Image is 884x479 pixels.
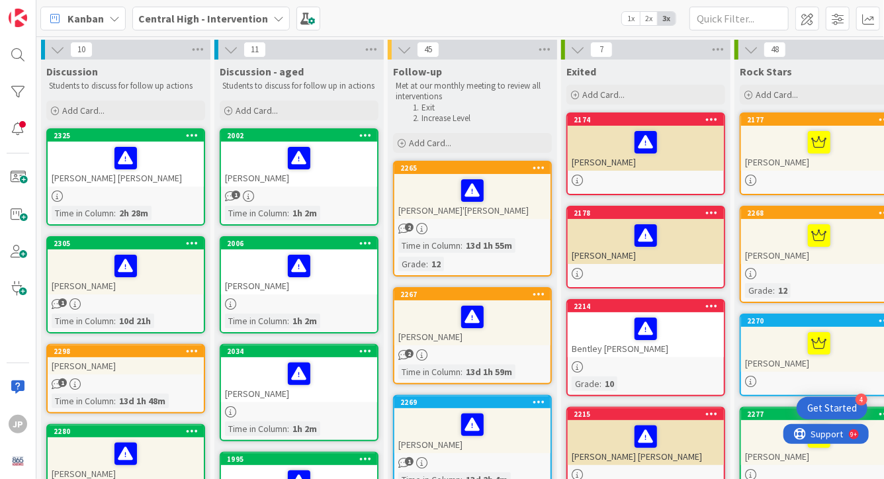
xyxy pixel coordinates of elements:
div: 1995 [227,455,377,464]
div: 2215 [574,410,724,419]
div: Time in Column [398,365,461,379]
div: 2265[PERSON_NAME]'[PERSON_NAME] [394,162,551,219]
div: 1h 2m [289,206,320,220]
div: 2215[PERSON_NAME] [PERSON_NAME] [568,408,724,465]
span: 10 [70,42,93,58]
span: Discussion [46,65,98,78]
span: Add Card... [409,137,451,149]
div: 2178 [568,207,724,219]
div: [PERSON_NAME]'[PERSON_NAME] [394,174,551,219]
li: Increase Level [409,113,550,124]
span: : [426,257,428,271]
span: : [599,376,601,391]
div: Grade [398,257,426,271]
div: 2006[PERSON_NAME] [221,238,377,294]
span: 2 [405,223,414,232]
div: 2267 [394,288,551,300]
div: 12 [775,283,791,298]
div: 2174[PERSON_NAME] [568,114,724,171]
div: Grade [745,283,773,298]
div: 2002 [227,131,377,140]
div: Grade [572,376,599,391]
p: Students to discuss for follow up actions [49,81,202,91]
div: 10d 21h [116,314,154,328]
div: 2214 [568,300,724,312]
div: 1h 2m [289,421,320,436]
div: 2265 [394,162,551,174]
div: 2174 [568,114,724,126]
div: 2269 [394,396,551,408]
div: 1995 [221,453,377,465]
div: 2267 [400,290,551,299]
span: : [461,365,463,379]
div: 13d 1h 48m [116,394,169,408]
span: 2 [405,349,414,358]
span: Add Card... [236,105,278,116]
div: 9+ [67,5,73,16]
span: 1x [622,12,640,25]
div: 2002[PERSON_NAME] [221,130,377,187]
div: Open Get Started checklist, remaining modules: 4 [797,397,867,419]
div: 2h 28m [116,206,152,220]
p: Students to discuss for follow up in actions [222,81,376,91]
div: 2006 [227,239,377,248]
span: Kanban [67,11,104,26]
div: 2214Bentley [PERSON_NAME] [568,300,724,357]
p: Met at our monthly meeting to review all interventions [396,81,549,103]
div: Get Started [807,402,857,415]
span: : [287,314,289,328]
div: [PERSON_NAME] [394,408,551,453]
span: 1 [58,378,67,387]
div: 2265 [400,163,551,173]
span: : [114,206,116,220]
div: 2269 [400,398,551,407]
span: : [114,314,116,328]
div: [PERSON_NAME] [PERSON_NAME] [568,420,724,465]
div: 2178 [574,208,724,218]
span: 3x [658,12,676,25]
div: 10 [601,376,617,391]
div: 2034 [227,347,377,356]
div: 2298 [54,347,204,356]
div: 2298[PERSON_NAME] [48,345,204,374]
div: [PERSON_NAME] [48,249,204,294]
div: [PERSON_NAME] [568,219,724,264]
span: 45 [417,42,439,58]
span: Add Card... [582,89,625,101]
div: [PERSON_NAME] [394,300,551,345]
span: Follow-up [393,65,442,78]
div: Time in Column [52,206,114,220]
div: 2215 [568,408,724,420]
div: 2298 [48,345,204,357]
div: 2305[PERSON_NAME] [48,238,204,294]
span: 2x [640,12,658,25]
div: 2325[PERSON_NAME] [PERSON_NAME] [48,130,204,187]
div: [PERSON_NAME] [PERSON_NAME] [48,142,204,187]
span: 7 [590,42,613,58]
div: [PERSON_NAME] [221,357,377,402]
div: 2174 [574,115,724,124]
div: [PERSON_NAME] [221,249,377,294]
span: Support [28,2,60,18]
div: 2267[PERSON_NAME] [394,288,551,345]
span: Exited [566,65,596,78]
div: 2214 [574,302,724,311]
div: 2269[PERSON_NAME] [394,396,551,453]
div: 13d 1h 55m [463,238,515,253]
img: Visit kanbanzone.com [9,9,27,27]
div: [PERSON_NAME] [221,142,377,187]
div: JP [9,415,27,433]
b: Central High - Intervention [138,12,268,25]
div: Time in Column [398,238,461,253]
div: 2002 [221,130,377,142]
div: 2280 [54,427,204,436]
div: 2280 [48,425,204,437]
div: 2178[PERSON_NAME] [568,207,724,264]
div: Time in Column [225,421,287,436]
div: 1h 2m [289,314,320,328]
div: 2034 [221,345,377,357]
div: 2325 [54,131,204,140]
span: 1 [58,298,67,307]
div: 2006 [221,238,377,249]
div: 2305 [48,238,204,249]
